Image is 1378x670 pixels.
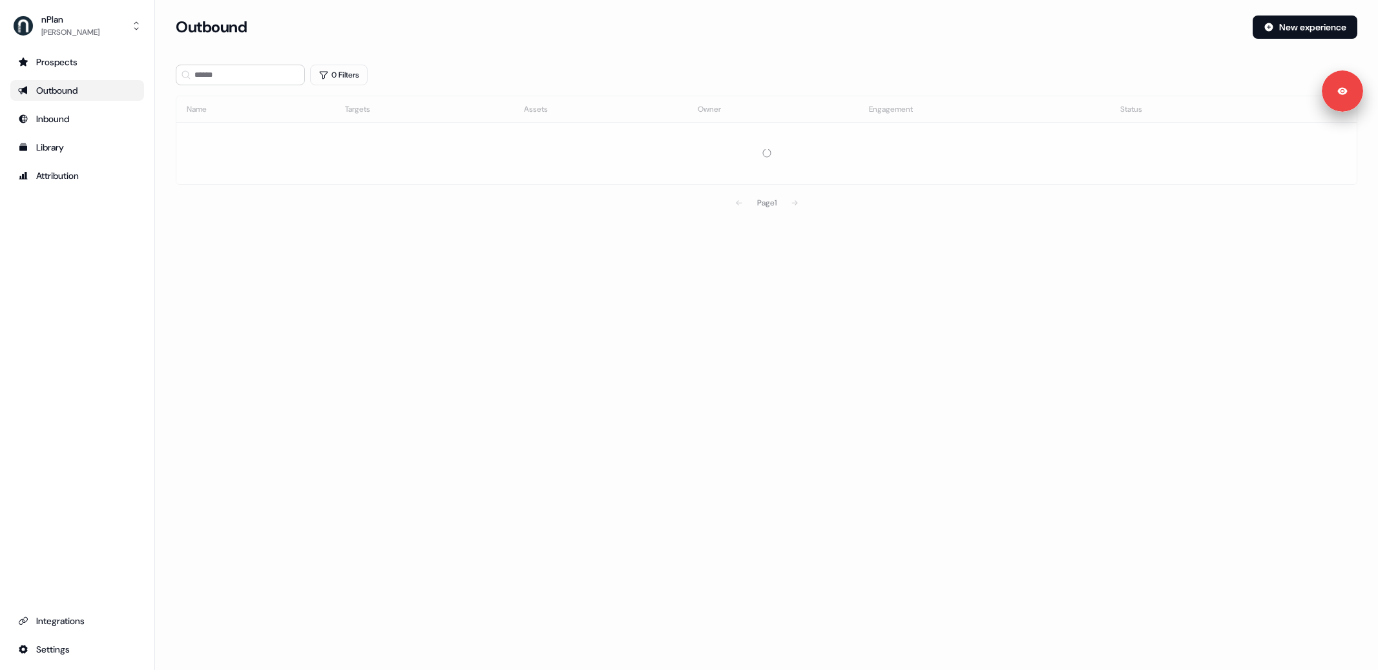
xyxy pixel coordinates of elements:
div: Attribution [18,169,136,182]
div: Settings [18,643,136,656]
h3: Outbound [176,17,247,37]
div: Prospects [18,56,136,68]
div: Integrations [18,614,136,627]
button: nPlan[PERSON_NAME] [10,10,144,41]
button: 0 Filters [310,65,368,85]
a: Go to integrations [10,639,144,660]
div: Library [18,141,136,154]
a: Go to attribution [10,165,144,186]
a: Go to Inbound [10,109,144,129]
div: Inbound [18,112,136,125]
a: Go to outbound experience [10,80,144,101]
a: Go to prospects [10,52,144,72]
a: Go to templates [10,137,144,158]
div: Outbound [18,84,136,97]
div: nPlan [41,13,99,26]
button: New experience [1253,16,1357,39]
a: Go to integrations [10,611,144,631]
div: [PERSON_NAME] [41,26,99,39]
